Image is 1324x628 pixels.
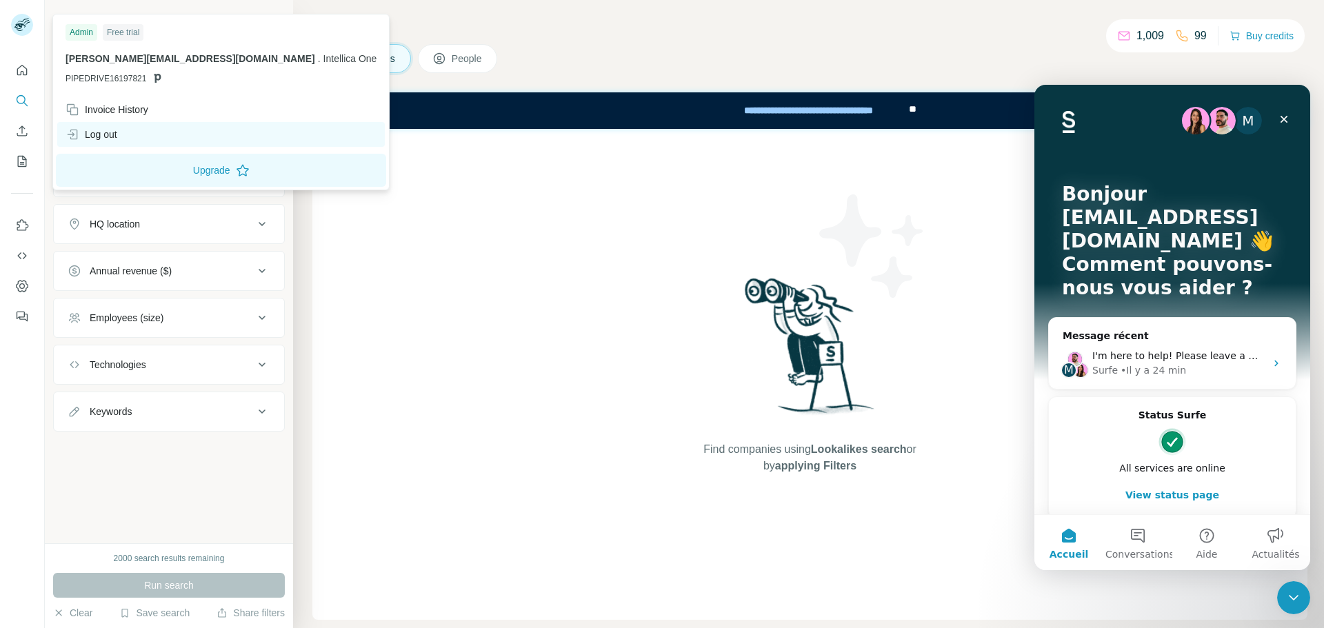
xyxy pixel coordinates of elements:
[28,323,248,338] h2: Status Surfe
[1277,581,1310,614] iframe: Intercom live chat
[54,348,284,381] button: Technologies
[1034,85,1310,570] iframe: Intercom live chat
[739,274,882,428] img: Surfe Illustration - Woman searching with binoculars
[312,92,1307,129] iframe: Banner
[66,53,315,64] span: [PERSON_NAME][EMAIL_ADDRESS][DOMAIN_NAME]
[71,465,140,474] span: Conversations
[28,376,248,391] div: All services are online
[11,304,33,329] button: Feedback
[90,264,172,278] div: Annual revenue ($)
[56,154,386,187] button: Upgrade
[90,405,132,418] div: Keywords
[53,12,97,25] div: New search
[66,128,117,141] div: Log out
[119,606,190,620] button: Save search
[53,606,92,620] button: Clear
[11,88,33,113] button: Search
[58,278,83,293] div: Surfe
[66,72,146,85] span: PIPEDRIVE16197821
[312,17,1307,36] h4: Search
[66,24,97,41] div: Admin
[90,358,146,372] div: Technologies
[1136,28,1164,44] p: 1,009
[11,213,33,238] button: Use Surfe on LinkedIn
[207,430,276,485] button: Actualités
[114,552,225,565] div: 2000 search results remaining
[54,395,284,428] button: Keywords
[54,207,284,241] button: HQ location
[240,8,293,29] button: Hide
[217,606,285,620] button: Share filters
[1230,26,1294,45] button: Buy credits
[452,52,483,65] span: People
[318,53,321,64] span: .
[810,184,934,308] img: Surfe Illustration - Stars
[54,301,284,334] button: Employees (size)
[86,278,152,293] div: • Il y a 24 min
[15,465,54,474] span: Accueil
[11,58,33,83] button: Quick start
[69,430,138,485] button: Conversations
[1194,28,1207,44] p: 99
[11,119,33,143] button: Enrich CSV
[66,103,148,117] div: Invoice History
[11,274,33,298] button: Dashboard
[217,465,265,474] span: Actualités
[811,443,907,455] span: Lookalikes search
[775,460,856,472] span: applying Filters
[90,217,140,231] div: HQ location
[237,22,262,47] div: Fermer
[58,265,648,276] span: I'm here to help! Please leave a message along with your email address, and we'll get back to you...
[138,430,207,485] button: Aide
[323,53,377,64] span: Intellica One
[54,254,284,287] button: Annual revenue ($)
[90,311,163,325] div: Employees (size)
[103,24,143,41] div: Free trial
[699,441,920,474] span: Find companies using or by
[162,465,183,474] span: Aide
[11,149,33,174] button: My lists
[11,243,33,268] button: Use Surfe API
[28,396,248,424] button: View status page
